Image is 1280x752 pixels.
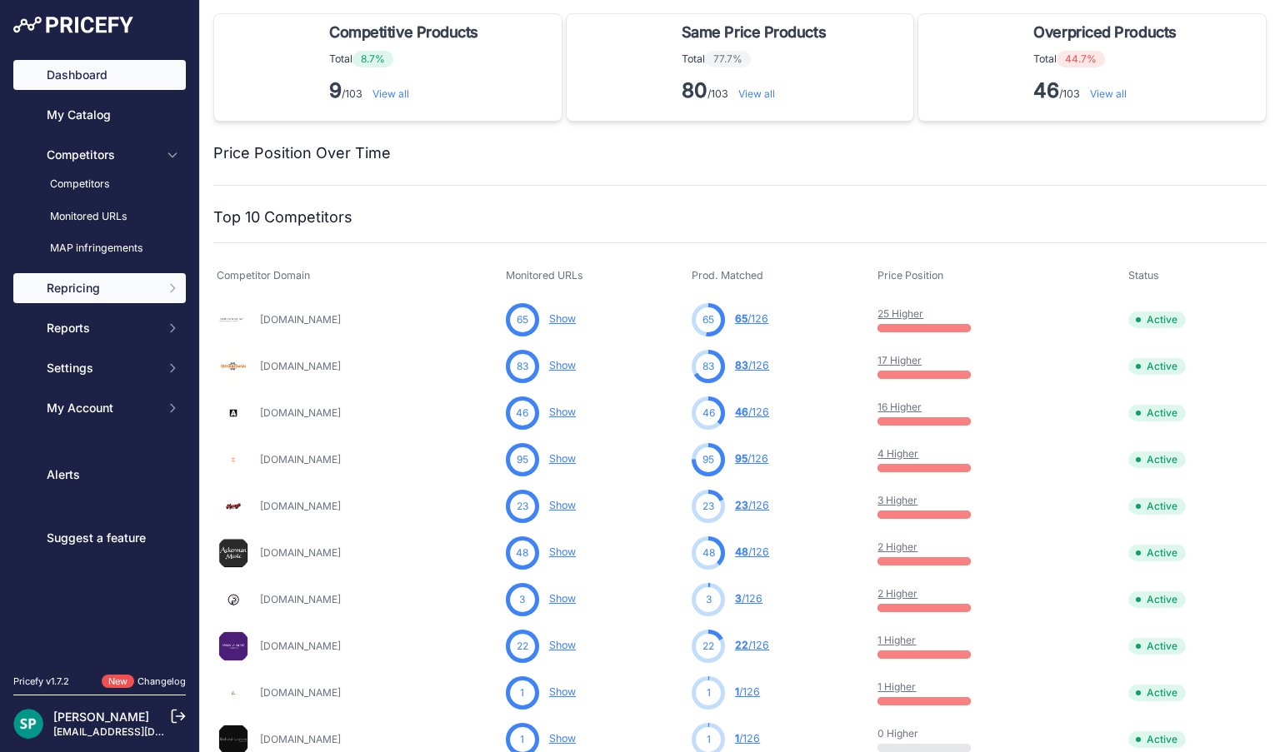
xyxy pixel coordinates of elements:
[702,545,715,560] span: 48
[47,400,156,416] span: My Account
[682,51,832,67] p: Total
[735,545,748,558] span: 48
[13,393,186,423] button: My Account
[13,273,186,303] button: Repricing
[517,312,528,327] span: 65
[13,675,69,689] div: Pricefy v1.7.2
[735,639,748,651] span: 22
[1033,21,1176,44] span: Overpriced Products
[877,447,918,460] a: 4 Higher
[1128,685,1186,701] span: Active
[13,313,186,343] button: Reports
[735,312,768,325] a: 65/126
[13,140,186,170] button: Competitors
[735,452,768,465] a: 95/126
[1057,51,1105,67] span: 44.7%
[506,269,583,281] span: Monitored URLs
[260,500,341,512] a: [DOMAIN_NAME]
[329,77,485,104] p: /103
[516,406,528,421] span: 46
[735,452,747,465] span: 95
[13,523,186,553] a: Suggest a feature
[735,499,748,511] span: 23
[549,452,576,465] a: Show
[520,732,524,747] span: 1
[735,312,747,325] span: 65
[735,685,739,698] span: 1
[1128,269,1159,281] span: Status
[13,460,186,490] a: Alerts
[1033,78,1059,102] strong: 46
[260,313,341,326] a: [DOMAIN_NAME]
[47,147,156,163] span: Competitors
[1033,77,1182,104] p: /103
[707,732,711,747] span: 1
[706,592,712,607] span: 3
[738,87,775,100] a: View all
[1128,731,1186,748] span: Active
[702,312,714,327] span: 65
[13,170,186,199] a: Competitors
[217,269,310,281] span: Competitor Domain
[877,540,917,553] a: 2 Higher
[735,359,769,371] a: 83/126
[102,675,134,689] span: New
[702,639,714,654] span: 22
[1128,498,1186,515] span: Active
[682,21,826,44] span: Same Price Products
[260,453,341,466] a: [DOMAIN_NAME]
[702,359,714,374] span: 83
[1090,87,1127,100] a: View all
[1128,405,1186,421] span: Active
[213,206,352,229] h2: Top 10 Competitors
[735,499,769,511] a: 23/126
[372,87,409,100] a: View all
[517,452,528,467] span: 95
[735,592,742,605] span: 3
[260,360,341,372] a: [DOMAIN_NAME]
[260,686,341,699] a: [DOMAIN_NAME]
[329,78,342,102] strong: 9
[735,685,760,698] a: 1/126
[705,51,751,67] span: 77.7%
[549,312,576,325] a: Show
[137,675,186,687] a: Changelog
[549,545,576,558] a: Show
[707,685,711,700] span: 1
[682,78,707,102] strong: 80
[549,359,576,371] a: Show
[517,359,528,374] span: 83
[877,494,917,506] a: 3 Higher
[13,17,133,33] img: Pricefy Logo
[735,406,769,418] a: 46/126
[877,401,922,413] a: 16 Higher
[549,499,576,511] a: Show
[735,732,739,745] span: 1
[47,320,156,336] span: Reports
[549,592,576,605] a: Show
[877,354,922,366] a: 17 Higher
[1128,638,1186,655] span: Active
[13,100,186,130] a: My Catalog
[1128,451,1186,468] span: Active
[682,77,832,104] p: /103
[352,51,393,67] span: 8.7%
[47,280,156,296] span: Repricing
[549,639,576,651] a: Show
[877,269,943,281] span: Price Position
[517,639,528,654] span: 22
[877,680,916,693] a: 1 Higher
[53,710,149,724] a: [PERSON_NAME]
[877,587,917,600] a: 2 Higher
[549,732,576,745] a: Show
[1128,358,1186,375] span: Active
[520,685,524,700] span: 1
[735,639,769,651] a: 22/126
[13,60,186,90] a: Dashboard
[260,640,341,652] a: [DOMAIN_NAME]
[519,592,525,607] span: 3
[1128,545,1186,561] span: Active
[329,51,485,67] p: Total
[13,202,186,232] a: Monitored URLs
[877,727,984,740] p: 0 Higher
